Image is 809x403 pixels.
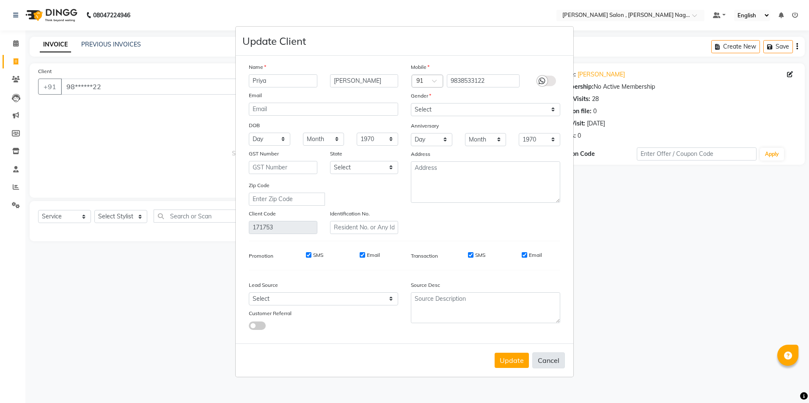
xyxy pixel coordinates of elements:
[330,221,399,234] input: Resident No. or Any Id
[411,150,430,158] label: Address
[411,281,440,289] label: Source Desc
[411,63,429,71] label: Mobile
[249,63,266,71] label: Name
[249,150,279,158] label: GST Number
[249,210,276,218] label: Client Code
[330,74,399,87] input: Last Name
[249,182,270,189] label: Zip Code
[249,193,325,206] input: Enter Zip Code
[249,103,398,116] input: Email
[330,150,342,158] label: State
[411,122,439,130] label: Anniversary
[249,252,273,260] label: Promotion
[249,161,317,174] input: GST Number
[447,74,520,87] input: Mobile
[249,310,292,317] label: Customer Referral
[411,252,438,260] label: Transaction
[495,353,529,368] button: Update
[330,210,370,218] label: Identification No.
[367,251,380,259] label: Email
[249,281,278,289] label: Lead Source
[529,251,542,259] label: Email
[249,221,317,234] input: Client Code
[249,122,260,129] label: DOB
[249,92,262,99] label: Email
[532,352,565,368] button: Cancel
[411,92,431,100] label: Gender
[249,74,317,87] input: First Name
[313,251,323,259] label: SMS
[242,33,306,49] h4: Update Client
[475,251,485,259] label: SMS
